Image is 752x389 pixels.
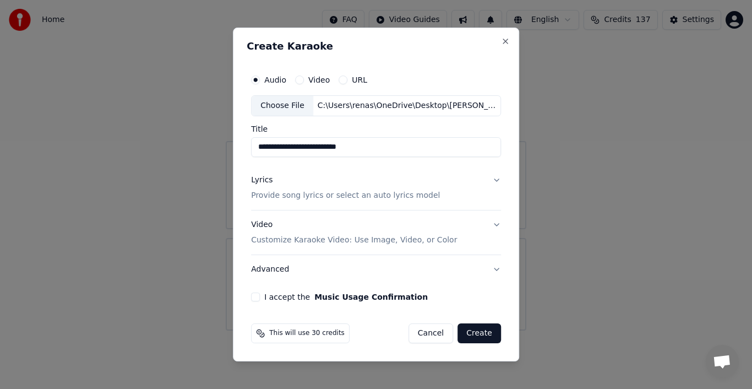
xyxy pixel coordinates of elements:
[314,293,428,301] button: I accept the
[251,175,273,186] div: Lyrics
[269,329,345,338] span: This will use 30 credits
[457,323,501,343] button: Create
[247,41,505,51] h2: Create Karaoke
[251,255,501,284] button: Advanced
[251,166,501,210] button: LyricsProvide song lyrics or select an auto lyrics model
[251,210,501,255] button: VideoCustomize Karaoke Video: Use Image, Video, or Color
[251,219,457,246] div: Video
[252,96,313,116] div: Choose File
[313,100,500,111] div: C:\Users\renas\OneDrive\Desktop\[PERSON_NAME] [DATE] (Bb).mp3
[408,323,453,343] button: Cancel
[352,76,367,84] label: URL
[251,125,501,133] label: Title
[308,76,330,84] label: Video
[264,293,428,301] label: I accept the
[251,190,440,201] p: Provide song lyrics or select an auto lyrics model
[251,235,457,246] p: Customize Karaoke Video: Use Image, Video, or Color
[264,76,286,84] label: Audio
